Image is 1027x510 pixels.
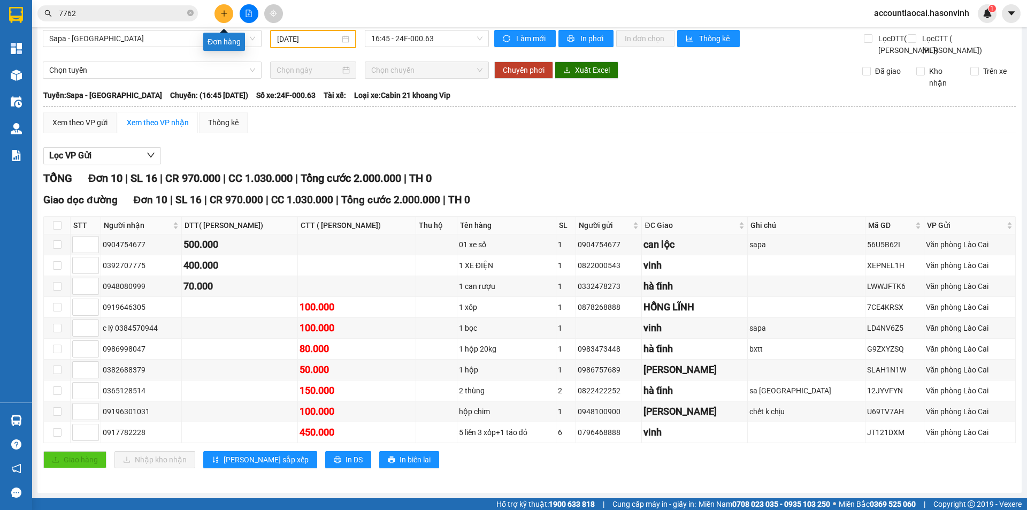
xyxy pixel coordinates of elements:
span: printer [388,456,395,465]
button: downloadXuất Excel [555,62,618,79]
div: 5 liền 3 xốp+1 táo đỏ [459,427,554,438]
div: G9ZXYZSQ [867,343,922,355]
span: aim [270,10,277,17]
span: | [125,172,128,185]
div: 80.000 [300,341,414,356]
th: Ghi chú [748,217,865,234]
div: vinh [643,321,746,336]
span: download [563,66,571,75]
div: hà tĩnh [643,279,746,294]
span: Số xe: 24F-000.63 [256,89,316,101]
th: SL [556,217,576,234]
div: 500.000 [183,237,296,252]
span: Làm mới [516,33,547,44]
img: warehouse-icon [11,70,22,81]
div: can lộc [643,237,746,252]
span: | [603,498,604,510]
div: 1 [558,364,574,376]
div: 2 thùng [459,385,554,397]
span: | [924,498,925,510]
span: Sapa - Hà Tĩnh [49,31,255,47]
div: JT121DXM [867,427,922,438]
th: STT [71,217,101,234]
td: XEPNEL1H [865,255,924,276]
span: Tổng cước 2.000.000 [301,172,401,185]
td: 12JYVFYN [865,380,924,401]
div: Văn phòng Lào Cai [926,343,1014,355]
button: In đơn chọn [616,30,675,47]
div: sa [GEOGRAPHIC_DATA] [749,385,863,397]
div: 0948080999 [103,280,180,292]
span: 16:45 - 24F-000.63 [371,31,482,47]
span: TỔNG [43,172,72,185]
span: Đơn 10 [134,194,168,206]
span: | [170,194,173,206]
span: TH 0 [409,172,432,185]
th: Thu hộ [416,217,457,234]
span: printer [567,35,576,43]
td: JT121DXM [865,422,924,443]
div: 150.000 [300,383,414,398]
img: warehouse-icon [11,415,22,426]
div: 0986757689 [578,364,640,376]
span: SL 16 [175,194,202,206]
div: 1 [558,322,574,334]
span: Loại xe: Cabin 21 khoang Vip [354,89,450,101]
div: hà tĩnh [643,383,746,398]
span: Đơn 10 [88,172,122,185]
div: chết k chịu [749,406,863,417]
th: DTT( [PERSON_NAME]) [182,217,298,234]
div: 0919646305 [103,301,180,313]
div: hà tĩnh [643,341,746,356]
span: Đã giao [871,65,905,77]
div: Văn phòng Lào Cai [926,260,1014,271]
div: hộp chim [459,406,554,417]
div: 09196301031 [103,406,180,417]
span: | [336,194,339,206]
span: | [404,172,407,185]
div: 0822000543 [578,260,640,271]
span: search [44,10,52,17]
div: Thống kê [208,117,239,128]
span: bar-chart [686,35,695,43]
button: Chuyển phơi [494,62,553,79]
img: dashboard-icon [11,43,22,54]
span: Lọc DTT( [PERSON_NAME]) [874,33,940,56]
span: CC 1.030.000 [271,194,333,206]
div: LWWJFTK6 [867,280,922,292]
span: Giao dọc đường [43,194,118,206]
th: CTT ( [PERSON_NAME]) [298,217,416,234]
span: copyright [968,500,975,508]
img: solution-icon [11,150,22,161]
button: syncLàm mới [494,30,556,47]
div: [PERSON_NAME] [643,404,746,419]
div: Văn phòng Lào Cai [926,239,1014,250]
span: sync [503,35,512,43]
div: 1 [558,280,574,292]
td: 7CE4KRSX [865,297,924,318]
div: vinh [643,425,746,440]
div: XEPNEL1H [867,260,922,271]
div: 1 hộp 20kg [459,343,554,355]
span: Người nhận [104,219,171,231]
span: Xuất Excel [575,64,610,76]
div: 450.000 [300,425,414,440]
span: | [204,194,207,206]
button: file-add [240,4,258,23]
span: In DS [346,454,363,466]
div: 0796468888 [578,427,640,438]
td: Văn phòng Lào Cai [924,234,1016,255]
img: icon-new-feature [983,9,992,18]
td: Văn phòng Lào Cai [924,276,1016,297]
div: 0332478273 [578,280,640,292]
b: Tuyến: Sapa - [GEOGRAPHIC_DATA] [43,91,162,100]
span: close-circle [187,10,194,16]
div: Văn phòng Lào Cai [926,385,1014,397]
div: 100.000 [300,321,414,336]
span: | [266,194,269,206]
span: question-circle [11,439,21,450]
span: ⚪️ [833,502,836,506]
span: Chọn tuyến [49,62,255,78]
span: sort-ascending [212,456,219,465]
div: 0917782228 [103,427,180,438]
